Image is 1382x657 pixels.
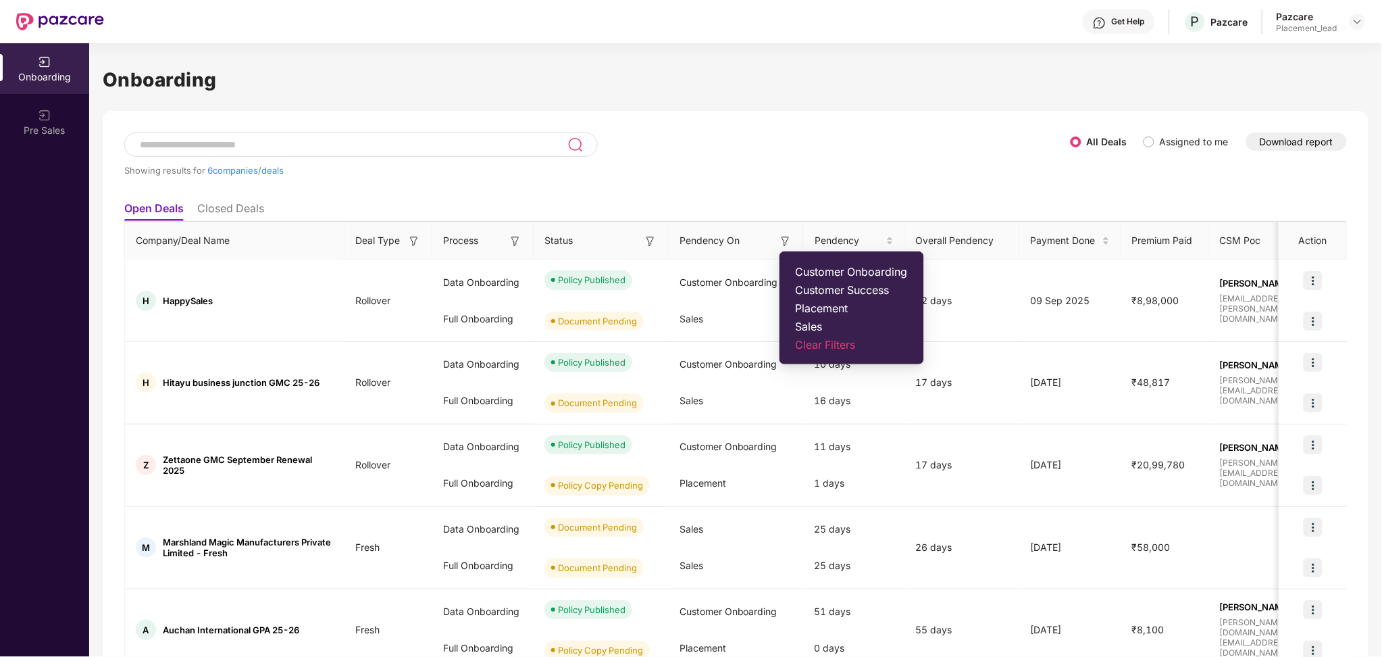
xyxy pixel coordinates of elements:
img: svg+xml;base64,PHN2ZyB3aWR0aD0iMTYiIGhlaWdodD0iMTYiIHZpZXdCb3g9IjAgMCAxNiAxNiIgZmlsbD0ibm9uZSIgeG... [779,235,792,248]
span: HappySales [163,295,213,306]
div: Policy Published [558,356,625,369]
img: svg+xml;base64,PHN2ZyB3aWR0aD0iMTYiIGhlaWdodD0iMTYiIHZpZXdCb3g9IjAgMCAxNiAxNiIgZmlsbD0ibm9uZSIgeG... [644,235,657,248]
div: 51 days [804,593,905,630]
span: [PERSON_NAME] Y R [1220,360,1333,370]
span: Rollover [344,459,401,470]
span: [PERSON_NAME][EMAIL_ADDRESS][DOMAIN_NAME] [1220,458,1333,488]
div: Policy Copy Pending [558,479,643,492]
span: Customer Onboarding [680,358,777,370]
span: Rollover [344,376,401,388]
span: Pendency On [680,233,740,248]
span: Sales [680,313,703,324]
span: Placement [680,642,726,654]
span: ₹20,99,780 [1121,459,1196,470]
div: H [136,372,156,393]
span: Process [443,233,478,248]
div: Policy Copy Pending [558,643,643,657]
img: svg+xml;base64,PHN2ZyBpZD0iRHJvcGRvd24tMzJ4MzIiIHhtbG5zPSJodHRwOi8vd3d3LnczLm9yZy8yMDAwL3N2ZyIgd2... [1352,16,1363,27]
div: Document Pending [558,396,637,410]
div: Full Onboarding [432,383,534,419]
span: [PERSON_NAME] [1220,278,1333,289]
button: Download report [1246,132,1347,151]
img: svg+xml;base64,PHN2ZyB3aWR0aD0iMTYiIGhlaWdodD0iMTYiIHZpZXdCb3g9IjAgMCAxNiAxNiIgZmlsbD0ibm9uZSIgeG... [407,235,421,248]
img: icon [1304,518,1323,537]
div: Document Pending [558,561,637,575]
th: Overall Pendency [905,222,1020,260]
img: New Pazcare Logo [16,13,104,30]
label: All Deals [1087,136,1127,147]
span: Customer Onboarding [680,276,777,288]
span: [EMAIL_ADDRESS][PERSON_NAME][DOMAIN_NAME] [1220,293,1333,324]
img: icon [1304,393,1323,412]
span: Sales [680,560,703,571]
div: Policy Published [558,273,625,287]
span: Zettaone GMC September Renewal 2025 [163,454,334,476]
span: ₹58,000 [1121,541,1181,553]
img: icon [1304,312,1323,331]
span: Hitayu business junction GMC 25-26 [163,377,319,388]
span: Fresh [344,624,390,635]
span: Customer Onboarding [680,441,777,452]
div: Placement_lead [1277,23,1337,34]
div: Full Onboarding [432,547,534,584]
div: M [136,537,156,558]
span: [PERSON_NAME] P K [1220,602,1333,612]
div: 17 days [905,375,1020,390]
th: Company/Deal Name [125,222,344,260]
span: Pendency [815,233,884,248]
div: Data Onboarding [432,264,534,301]
div: H [136,291,156,311]
span: Fresh [344,541,390,553]
img: icon [1304,558,1323,577]
span: Sales [680,523,703,535]
th: Action [1279,222,1347,260]
div: Data Onboarding [432,429,534,465]
span: Customer Onboarding [796,265,908,278]
div: [DATE] [1020,540,1121,555]
div: 11 days [804,429,905,465]
div: 26 days [905,540,1020,555]
li: Closed Deals [197,201,264,221]
div: 09 Sep 2025 [1020,293,1121,308]
img: icon [1304,435,1323,454]
img: svg+xml;base64,PHN2ZyB3aWR0aD0iMjAiIGhlaWdodD0iMjAiIHZpZXdCb3g9IjAgMCAyMCAyMCIgZmlsbD0ibm9uZSIgeG... [38,55,51,69]
span: ₹48,817 [1121,376,1181,388]
span: [PERSON_NAME] [1220,442,1333,453]
div: Document Pending [558,314,637,328]
th: Pendency [804,222,905,260]
span: Deal Type [355,233,400,248]
span: Auchan International GPA 25-26 [163,625,299,635]
label: Assigned to me [1160,136,1229,147]
div: Data Onboarding [432,346,534,383]
span: ₹8,98,000 [1121,295,1190,306]
div: 1 days [804,465,905,502]
img: icon [1304,476,1323,495]
span: Payment Done [1031,233,1100,248]
div: Showing results for [124,165,1071,176]
span: CSM Poc [1220,233,1261,248]
div: 16 days [804,383,905,419]
div: 17 days [905,458,1020,472]
div: Data Onboarding [432,511,534,547]
div: [DATE] [1020,623,1121,637]
span: Sales [796,320,908,333]
th: Payment Done [1020,222,1121,260]
h1: Onboarding [103,65,1368,95]
span: 6 companies/deals [207,165,284,176]
div: 25 days [804,547,905,584]
span: Customer Onboarding [680,606,777,617]
div: Policy Published [558,603,625,616]
li: Open Deals [124,201,184,221]
span: Clear Filters [796,338,908,351]
div: Document Pending [558,520,637,534]
th: Premium Paid [1121,222,1209,260]
img: icon [1304,600,1323,619]
img: svg+xml;base64,PHN2ZyB3aWR0aD0iMjAiIGhlaWdodD0iMjAiIHZpZXdCb3g9IjAgMCAyMCAyMCIgZmlsbD0ibm9uZSIgeG... [38,109,51,122]
div: Z [136,455,156,475]
img: svg+xml;base64,PHN2ZyB3aWR0aD0iMTYiIGhlaWdodD0iMTYiIHZpZXdCb3g9IjAgMCAxNiAxNiIgZmlsbD0ibm9uZSIgeG... [509,235,522,248]
div: A [136,620,156,640]
span: Marshland Magic Manufacturers Private Limited - Fresh [163,537,334,558]
div: Full Onboarding [432,465,534,502]
span: [PERSON_NAME][EMAIL_ADDRESS][DOMAIN_NAME] [1220,375,1333,406]
div: 55 days [905,623,1020,637]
